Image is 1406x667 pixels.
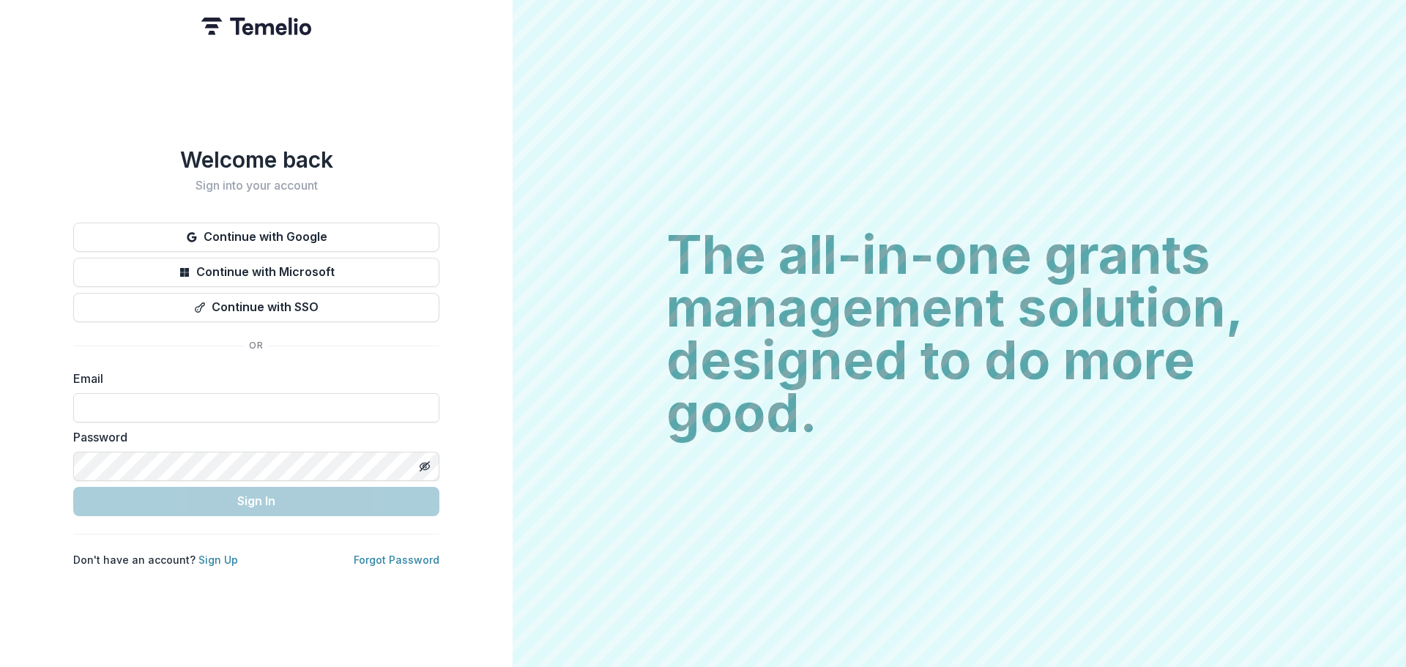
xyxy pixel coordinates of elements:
h1: Welcome back [73,146,439,173]
label: Password [73,428,431,446]
label: Email [73,370,431,387]
button: Toggle password visibility [413,455,436,478]
a: Sign Up [198,554,238,566]
button: Continue with SSO [73,293,439,322]
h2: Sign into your account [73,179,439,193]
button: Sign In [73,487,439,516]
a: Forgot Password [354,554,439,566]
p: Don't have an account? [73,552,238,567]
button: Continue with Microsoft [73,258,439,287]
button: Continue with Google [73,223,439,252]
img: Temelio [201,18,311,35]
